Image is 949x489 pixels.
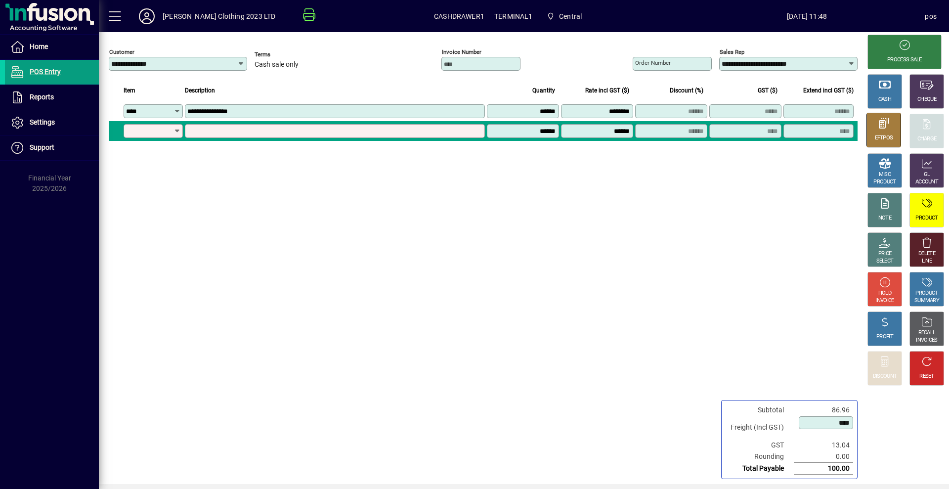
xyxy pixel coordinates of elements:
[5,110,99,135] a: Settings
[876,333,893,341] div: PROFIT
[543,7,586,25] span: Central
[878,250,892,258] div: PRICE
[925,8,937,24] div: pos
[30,43,48,50] span: Home
[163,8,275,24] div: [PERSON_NAME] Clothing 2023 LTD
[5,35,99,59] a: Home
[726,440,794,451] td: GST
[875,297,894,305] div: INVOICE
[720,48,744,55] mat-label: Sales rep
[794,404,853,416] td: 86.96
[689,8,925,24] span: [DATE] 11:48
[919,373,934,380] div: RESET
[873,178,896,186] div: PRODUCT
[758,85,777,96] span: GST ($)
[30,118,55,126] span: Settings
[5,135,99,160] a: Support
[876,258,894,265] div: SELECT
[878,96,891,103] div: CASH
[918,329,936,337] div: RECALL
[434,8,484,24] span: CASHDRAWER1
[255,51,314,58] span: Terms
[124,85,135,96] span: Item
[109,48,134,55] mat-label: Customer
[726,416,794,440] td: Freight (Incl GST)
[726,451,794,463] td: Rounding
[918,250,935,258] div: DELETE
[917,96,936,103] div: CHEQUE
[879,171,891,178] div: MISC
[794,440,853,451] td: 13.04
[30,68,61,76] span: POS Entry
[873,373,897,380] div: DISCOUNT
[635,59,671,66] mat-label: Order number
[875,134,893,142] div: EFTPOS
[185,85,215,96] span: Description
[922,258,932,265] div: LINE
[915,178,938,186] div: ACCOUNT
[924,171,930,178] div: GL
[585,85,629,96] span: Rate incl GST ($)
[914,297,939,305] div: SUMMARY
[878,215,891,222] div: NOTE
[794,451,853,463] td: 0.00
[794,463,853,475] td: 100.00
[916,337,937,344] div: INVOICES
[726,404,794,416] td: Subtotal
[726,463,794,475] td: Total Payable
[30,143,54,151] span: Support
[917,135,937,143] div: CHARGE
[803,85,854,96] span: Extend incl GST ($)
[442,48,481,55] mat-label: Invoice number
[878,290,891,297] div: HOLD
[5,85,99,110] a: Reports
[670,85,703,96] span: Discount (%)
[915,290,938,297] div: PRODUCT
[915,215,938,222] div: PRODUCT
[532,85,555,96] span: Quantity
[494,8,533,24] span: TERMINAL1
[255,61,299,69] span: Cash sale only
[131,7,163,25] button: Profile
[559,8,582,24] span: Central
[887,56,922,64] div: PROCESS SALE
[30,93,54,101] span: Reports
